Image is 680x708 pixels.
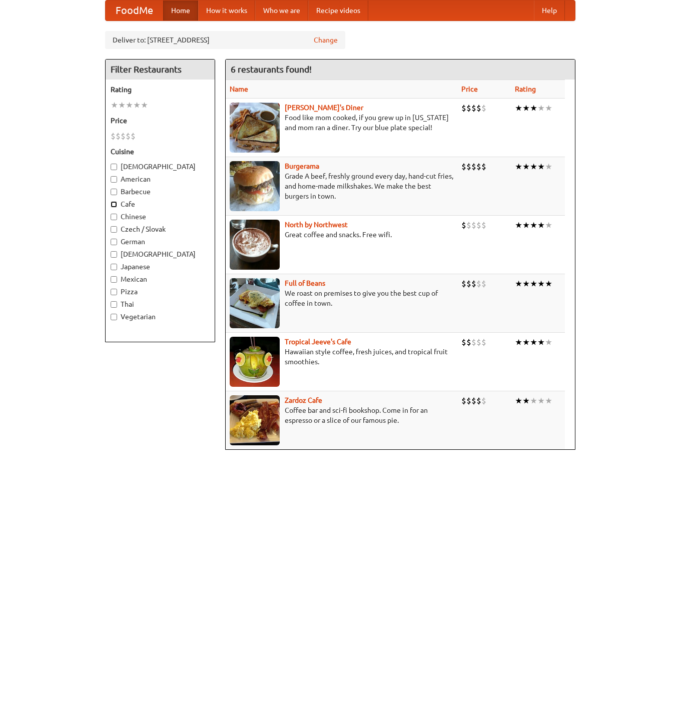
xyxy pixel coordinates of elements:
[471,337,476,348] li: $
[466,103,471,114] li: $
[111,299,210,309] label: Thai
[515,395,522,406] li: ★
[537,395,545,406] li: ★
[476,278,481,289] li: $
[230,347,453,367] p: Hawaiian style coffee, fresh juices, and tropical fruit smoothies.
[515,220,522,231] li: ★
[133,100,141,111] li: ★
[466,395,471,406] li: $
[111,239,117,245] input: German
[515,103,522,114] li: ★
[111,174,210,184] label: American
[481,103,486,114] li: $
[111,276,117,283] input: Mexican
[515,85,536,93] a: Rating
[461,161,466,172] li: $
[105,31,345,49] div: Deliver to: [STREET_ADDRESS]
[230,85,248,93] a: Name
[111,131,116,142] li: $
[121,131,126,142] li: $
[111,251,117,258] input: [DEMOGRAPHIC_DATA]
[126,100,133,111] li: ★
[126,131,131,142] li: $
[231,65,312,74] ng-pluralize: 6 restaurants found!
[111,301,117,308] input: Thai
[230,405,453,425] p: Coffee bar and sci-fi bookshop. Come in for an espresso or a slice of our famous pie.
[530,161,537,172] li: ★
[481,161,486,172] li: $
[545,395,552,406] li: ★
[111,116,210,126] h5: Price
[111,314,117,320] input: Vegetarian
[111,264,117,270] input: Japanese
[515,337,522,348] li: ★
[285,338,351,346] b: Tropical Jeeve's Cafe
[111,312,210,322] label: Vegetarian
[111,201,117,208] input: Cafe
[230,113,453,133] p: Food like mom cooked, if you grew up in [US_STATE] and mom ran a diner. Try our blue plate special!
[471,161,476,172] li: $
[230,230,453,240] p: Great coffee and snacks. Free wifi.
[230,220,280,270] img: north.jpg
[537,103,545,114] li: ★
[545,220,552,231] li: ★
[118,100,126,111] li: ★
[481,278,486,289] li: $
[198,1,255,21] a: How it works
[285,396,322,404] a: Zardoz Cafe
[106,60,215,80] h4: Filter Restaurants
[461,103,466,114] li: $
[285,104,363,112] a: [PERSON_NAME]'s Diner
[111,187,210,197] label: Barbecue
[285,162,319,170] a: Burgerama
[111,289,117,295] input: Pizza
[545,278,552,289] li: ★
[530,103,537,114] li: ★
[285,221,348,229] a: North by Northwest
[111,189,117,195] input: Barbecue
[537,161,545,172] li: ★
[476,337,481,348] li: $
[230,395,280,445] img: zardoz.jpg
[522,395,530,406] li: ★
[111,224,210,234] label: Czech / Slovak
[163,1,198,21] a: Home
[111,226,117,233] input: Czech / Slovak
[471,103,476,114] li: $
[534,1,565,21] a: Help
[522,103,530,114] li: ★
[476,161,481,172] li: $
[530,220,537,231] li: ★
[314,35,338,45] a: Change
[461,220,466,231] li: $
[466,337,471,348] li: $
[461,337,466,348] li: $
[111,249,210,259] label: [DEMOGRAPHIC_DATA]
[230,278,280,328] img: beans.jpg
[111,237,210,247] label: German
[230,337,280,387] img: jeeves.jpg
[530,395,537,406] li: ★
[461,85,478,93] a: Price
[111,85,210,95] h5: Rating
[111,287,210,297] label: Pizza
[522,278,530,289] li: ★
[285,279,325,287] a: Full of Beans
[522,337,530,348] li: ★
[111,164,117,170] input: [DEMOGRAPHIC_DATA]
[481,395,486,406] li: $
[131,131,136,142] li: $
[466,161,471,172] li: $
[545,161,552,172] li: ★
[461,278,466,289] li: $
[515,161,522,172] li: ★
[481,337,486,348] li: $
[111,274,210,284] label: Mexican
[111,176,117,183] input: American
[476,395,481,406] li: $
[111,162,210,172] label: [DEMOGRAPHIC_DATA]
